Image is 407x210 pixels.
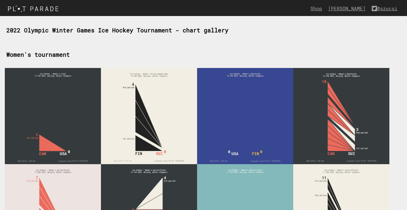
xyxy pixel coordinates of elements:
img: 14_usa_fin.gif [197,68,293,164]
h1: 2022 Olympic Winter Games Ice Hockey Tournament - chart gallery [6,20,393,40]
img: 14_can_sui.png [293,68,389,164]
h1: Women's tournament [6,44,393,65]
img: 16_fin_sui.png [101,68,197,164]
a: @szucsi [372,5,401,12]
a: [PERSON_NAME] [328,5,369,12]
a: Shop [311,5,325,12]
img: 17_can_usa.gif [5,68,101,164]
